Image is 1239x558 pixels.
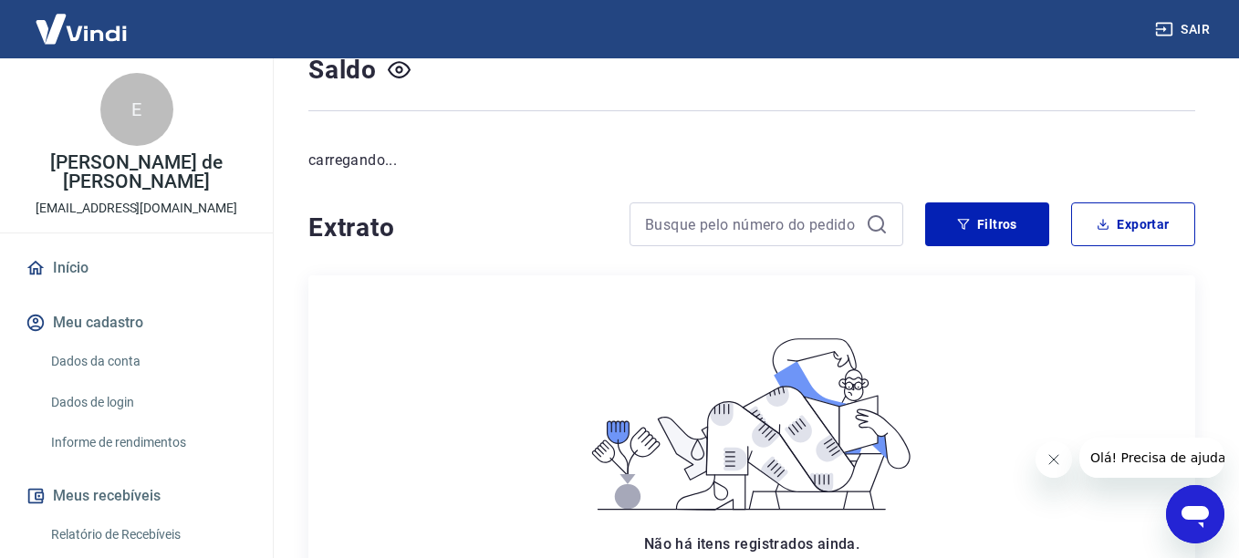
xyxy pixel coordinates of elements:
[22,1,141,57] img: Vindi
[1151,13,1217,46] button: Sair
[1079,438,1224,478] iframe: Mensagem da empresa
[11,13,153,27] span: Olá! Precisa de ajuda?
[308,210,608,246] h4: Extrato
[308,52,377,88] h4: Saldo
[308,150,1195,171] p: carregando...
[925,202,1049,246] button: Filtros
[15,153,258,191] p: [PERSON_NAME] de [PERSON_NAME]
[100,73,173,146] div: E
[22,476,251,516] button: Meus recebíveis
[645,211,859,238] input: Busque pelo número do pedido
[1036,441,1072,478] iframe: Fechar mensagem
[44,516,251,553] a: Relatório de Recebíveis
[1166,485,1224,543] iframe: Botão para abrir a janela de mensagens
[1071,202,1195,246] button: Exportar
[44,343,251,380] a: Dados da conta
[644,535,859,553] span: Não há itens registrados ainda.
[44,384,251,421] a: Dados de login
[22,248,251,288] a: Início
[22,303,251,343] button: Meu cadastro
[44,424,251,461] a: Informe de rendimentos
[36,199,237,218] p: [EMAIL_ADDRESS][DOMAIN_NAME]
